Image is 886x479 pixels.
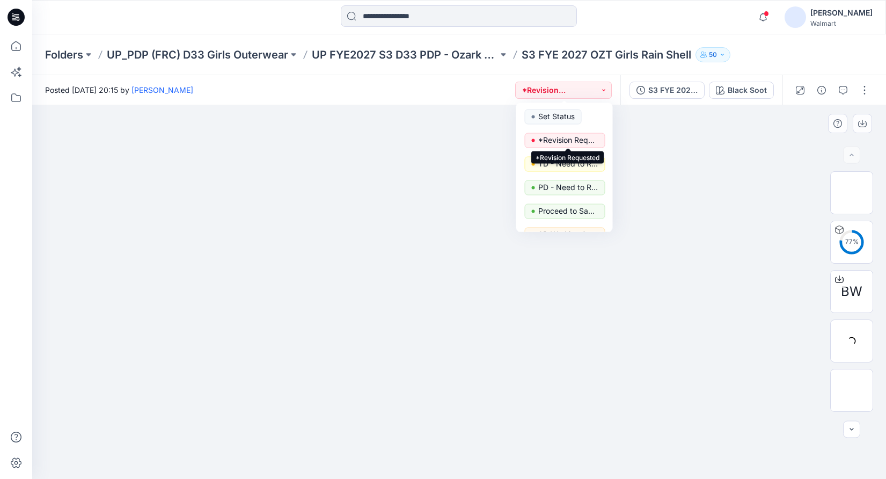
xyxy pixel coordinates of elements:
a: UP_PDP (FRC) D33 Girls Outerwear [107,47,288,62]
p: PD - Need to Review Cost [538,180,598,194]
p: TD - Need to Review [538,157,598,171]
div: 77 % [839,237,865,246]
p: Set Status [538,110,575,124]
a: [PERSON_NAME] [131,85,193,95]
button: 50 [695,47,730,62]
p: S3 FYE 2027 OZT Girls Rain Shell [522,47,691,62]
div: S3 FYE 2027 OZT Girls Rain Shell [648,84,698,96]
span: Posted [DATE] 20:15 by [45,84,193,96]
span: BW [841,282,862,301]
a: Folders [45,47,83,62]
p: Proceed to Sample [538,204,598,218]
p: *Revision Requested [538,133,598,147]
button: Black Soot [709,82,774,99]
div: Walmart [810,19,873,27]
p: 3D Working Session - Need to Review [538,228,598,242]
button: S3 FYE 2027 OZT Girls Rain Shell [629,82,705,99]
div: [PERSON_NAME] [810,6,873,19]
p: 50 [709,49,717,61]
img: avatar [785,6,806,28]
a: UP FYE2027 S3 D33 PDP - Ozark Trail [312,47,498,62]
div: Black Soot [728,84,767,96]
button: Details [813,82,830,99]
